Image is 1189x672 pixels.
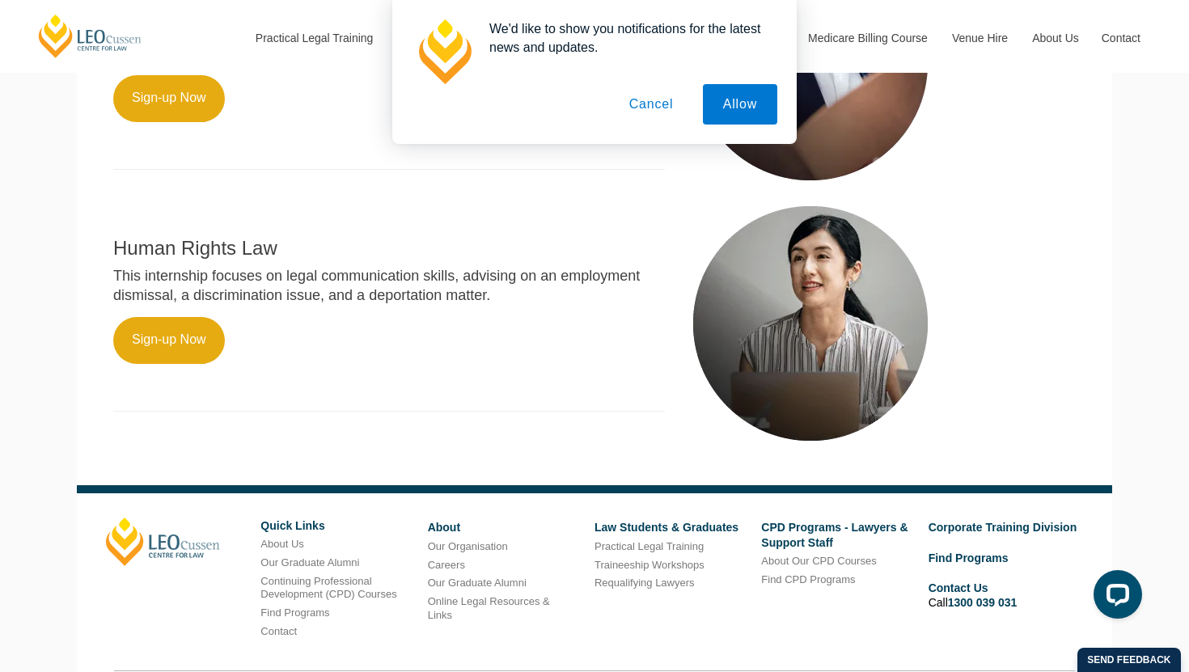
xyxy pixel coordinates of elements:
li: Call [929,578,1083,612]
div: We'd like to show you notifications for the latest news and updates. [476,19,777,57]
iframe: LiveChat chat widget [1081,564,1149,632]
a: Find CPD Programs [761,573,855,585]
p: This internship focuses on legal communication skills, advising on an employment dismissal, a dis... [113,267,665,305]
a: CPD Programs - Lawyers & Support Staff [761,521,908,548]
a: Contact Us [929,581,988,594]
a: Find Programs [929,552,1009,564]
a: Traineeship Workshops [594,559,705,571]
a: Online Legal Resources & Links [428,595,550,621]
a: About Us [260,538,303,550]
a: About Our CPD Courses [761,555,876,567]
a: Find Programs [260,606,329,619]
h6: Quick Links [260,520,415,532]
a: Law Students & Graduates [594,521,738,534]
a: Our Graduate Alumni [428,577,527,589]
a: 1300 039 031 [948,596,1018,609]
a: [PERSON_NAME] [106,518,220,566]
a: Careers [428,559,465,571]
a: Our Organisation [428,540,508,552]
a: Corporate Training Division [929,521,1077,534]
a: Continuing Professional Development (CPD) Courses [260,575,396,601]
a: Our Graduate Alumni [260,556,359,568]
h2: Human Rights Law [113,238,665,259]
button: Cancel [609,84,694,125]
a: About [428,521,460,534]
img: notification icon [412,19,476,84]
a: Requalifying Lawyers [594,577,695,589]
button: Allow [703,84,777,125]
a: Sign-up Now [113,317,225,364]
a: Practical Legal Training [594,540,704,552]
a: Contact [260,625,297,637]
